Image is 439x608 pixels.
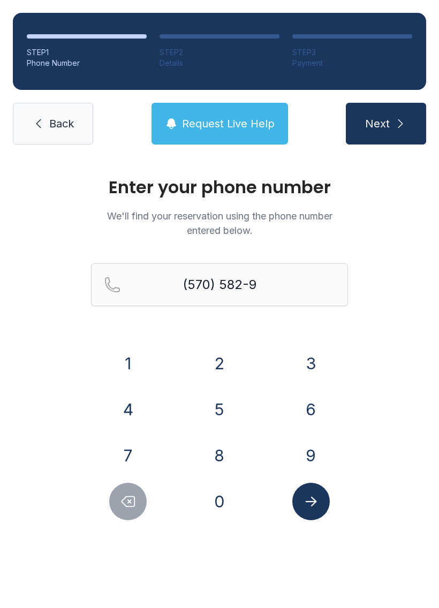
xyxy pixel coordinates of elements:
span: Back [49,116,74,131]
div: STEP 3 [292,47,412,58]
p: We'll find your reservation using the phone number entered below. [91,209,348,238]
div: Details [160,58,279,69]
div: Payment [292,58,412,69]
button: 6 [292,391,330,428]
button: 0 [201,483,238,520]
button: 3 [292,345,330,382]
button: 4 [109,391,147,428]
button: 1 [109,345,147,382]
div: Phone Number [27,58,147,69]
button: 5 [201,391,238,428]
button: 8 [201,437,238,474]
div: STEP 2 [160,47,279,58]
span: Request Live Help [182,116,275,131]
button: 9 [292,437,330,474]
div: STEP 1 [27,47,147,58]
span: Next [365,116,390,131]
button: 2 [201,345,238,382]
button: 7 [109,437,147,474]
input: Reservation phone number [91,263,348,306]
button: Delete number [109,483,147,520]
h1: Enter your phone number [91,179,348,196]
button: Submit lookup form [292,483,330,520]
